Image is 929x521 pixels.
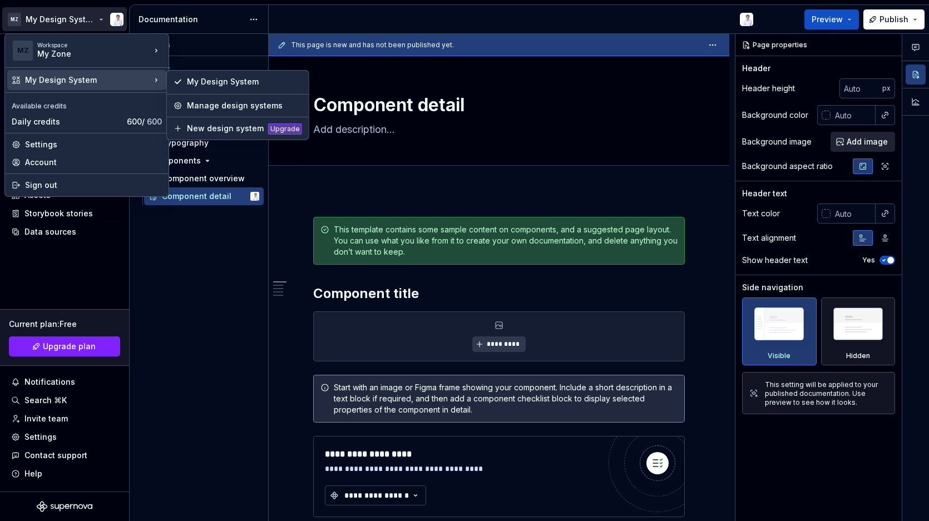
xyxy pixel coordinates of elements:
div: Sign out [25,180,162,191]
div: New design system [187,123,264,134]
div: My Design System [187,76,302,87]
div: Workspace [37,42,151,48]
span: 600 / [127,117,162,126]
div: Account [25,157,162,168]
div: Upgrade [268,123,302,135]
div: Available credits [7,95,166,113]
div: Manage design systems [187,100,302,111]
span: 600 [147,117,162,126]
div: Settings [25,139,162,150]
div: My Design System [25,75,151,86]
div: My Zone [37,48,132,59]
div: MZ [13,41,33,61]
div: Daily credits [12,116,122,127]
